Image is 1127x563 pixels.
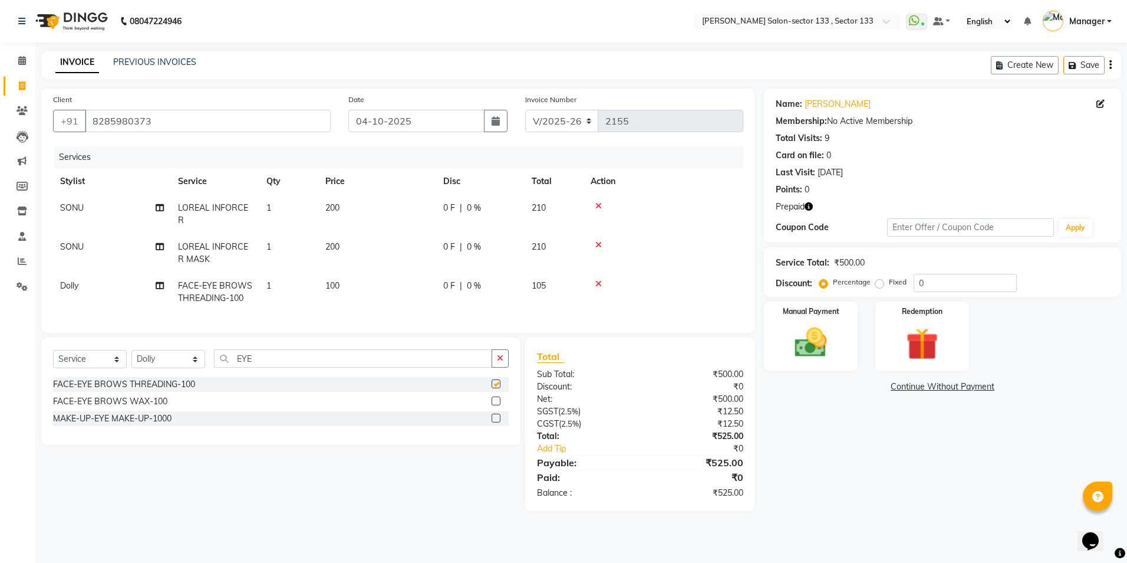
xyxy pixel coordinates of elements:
div: ₹525.00 [640,430,752,443]
span: 0 % [467,202,481,214]
a: Continue Without Payment [766,381,1119,393]
span: FACE-EYE BROWS THREADING-100 [178,280,252,303]
button: Save [1063,56,1105,74]
div: Balance : [528,487,640,499]
a: Add Tip [528,443,659,455]
div: ₹0 [659,443,753,455]
span: SONU [60,241,84,252]
img: Manager [1043,11,1063,31]
div: ₹500.00 [640,368,752,381]
div: ₹500.00 [834,257,865,269]
span: 0 F [443,202,455,214]
label: Fixed [889,277,907,287]
th: Service [171,168,259,195]
div: ( ) [528,418,640,430]
div: Membership: [776,115,827,127]
iframe: chat widget [1077,516,1115,551]
div: 9 [825,132,829,145]
div: Service Total: [776,257,829,269]
span: Total [537,351,564,363]
label: Invoice Number [525,94,576,105]
span: | [460,241,462,253]
span: 0 % [467,241,481,253]
div: No Active Membership [776,115,1109,127]
span: 100 [325,280,340,291]
th: Action [584,168,743,195]
span: SGST [537,406,558,417]
span: 200 [325,202,340,213]
span: 0 F [443,280,455,292]
span: CGST [537,418,559,429]
label: Percentage [833,277,871,287]
input: Search or Scan [214,349,492,368]
th: Stylist [53,168,171,195]
span: SONU [60,202,84,213]
div: Net: [528,393,640,405]
div: ₹0 [640,381,752,393]
span: 0 F [443,241,455,253]
div: ₹12.50 [640,418,752,430]
span: 1 [266,280,271,291]
span: 1 [266,202,271,213]
div: 0 [805,184,809,196]
label: Date [348,94,364,105]
div: 0 [826,149,831,162]
a: PREVIOUS INVOICES [113,57,196,67]
label: Manual Payment [783,306,839,317]
div: Coupon Code [776,221,887,234]
span: 2.5% [561,419,579,428]
span: 210 [532,202,546,213]
a: [PERSON_NAME] [805,98,871,110]
b: 08047224946 [130,5,182,38]
span: 105 [532,280,546,291]
span: 2.5% [561,407,578,416]
div: MAKE-UP-EYE MAKE-UP-1000 [53,413,172,425]
div: ₹12.50 [640,405,752,418]
th: Qty [259,168,318,195]
div: Paid: [528,470,640,485]
th: Disc [436,168,525,195]
span: 0 % [467,280,481,292]
span: Manager [1069,15,1105,28]
div: ₹0 [640,470,752,485]
div: ₹525.00 [640,456,752,470]
div: FACE-EYE BROWS WAX-100 [53,395,167,408]
span: | [460,202,462,214]
label: Redemption [902,306,943,317]
div: Total Visits: [776,132,822,145]
input: Enter Offer / Coupon Code [887,218,1054,237]
div: Name: [776,98,802,110]
img: _gift.svg [896,324,948,364]
span: 1 [266,241,271,252]
div: ₹500.00 [640,393,752,405]
div: Payable: [528,456,640,470]
span: LOREAL INFORCER [178,202,248,225]
div: FACE-EYE BROWS THREADING-100 [53,378,195,391]
div: Card on file: [776,149,824,162]
a: INVOICE [55,52,99,73]
div: Sub Total: [528,368,640,381]
th: Total [525,168,584,195]
div: Discount: [528,381,640,393]
div: Discount: [776,277,812,290]
button: +91 [53,110,86,132]
div: Points: [776,184,802,196]
span: Prepaid [776,201,805,213]
span: Dolly [60,280,78,291]
input: Search by Name/Mobile/Email/Code [85,110,331,132]
div: Services [54,146,752,168]
div: Total: [528,430,640,443]
img: logo [30,5,111,38]
span: | [460,280,462,292]
div: ( ) [528,405,640,418]
img: _cash.svg [785,324,837,361]
button: Create New [991,56,1059,74]
div: [DATE] [818,166,843,179]
span: 200 [325,241,340,252]
button: Apply [1059,219,1092,237]
label: Client [53,94,72,105]
span: 210 [532,241,546,252]
span: LOREAL INFORCER MASK [178,241,248,264]
th: Price [318,168,436,195]
div: Last Visit: [776,166,815,179]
